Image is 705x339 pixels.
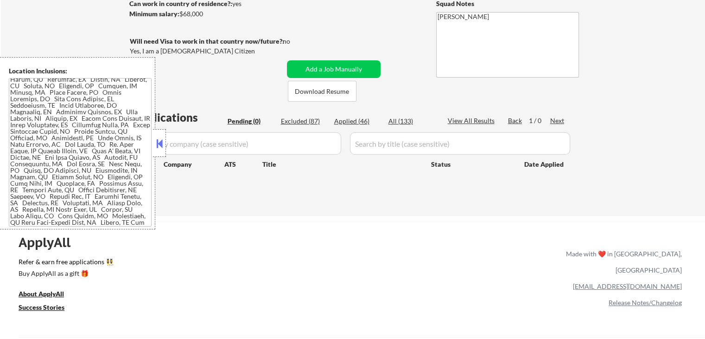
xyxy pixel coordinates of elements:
div: Buy ApplyAll as a gift 🎁 [19,270,111,277]
div: Next [550,116,565,125]
div: All (133) [388,117,435,126]
div: Company [164,160,224,169]
a: Success Stories [19,302,77,314]
input: Search by title (case sensitive) [350,132,570,155]
div: Yes, I am a [DEMOGRAPHIC_DATA] Citizen [130,46,286,56]
div: Applications [133,112,224,123]
a: Buy ApplyAll as a gift 🎁 [19,268,111,280]
button: Add a Job Manually [287,60,381,78]
strong: Minimum salary: [129,10,179,18]
strong: Will need Visa to work in that country now/future?: [130,37,284,45]
a: Release Notes/Changelog [609,299,682,306]
u: Success Stories [19,303,64,311]
div: Location Inclusions: [9,66,152,76]
div: Pending (0) [228,117,274,126]
a: [EMAIL_ADDRESS][DOMAIN_NAME] [573,282,682,290]
div: Back [508,116,523,125]
a: Refer & earn free applications 👯‍♀️ [19,259,372,268]
div: Made with ❤️ in [GEOGRAPHIC_DATA], [GEOGRAPHIC_DATA] [562,246,682,278]
a: About ApplyAll [19,289,77,300]
input: Search by company (case sensitive) [133,132,341,155]
div: 1 / 0 [529,116,550,125]
div: $68,000 [129,9,284,19]
button: Download Resume [288,81,356,102]
div: Applied (46) [334,117,381,126]
u: About ApplyAll [19,290,64,298]
div: Excluded (87) [281,117,327,126]
div: Title [262,160,422,169]
div: View All Results [448,116,497,125]
div: no [283,37,309,46]
div: Status [431,156,511,172]
div: ApplyAll [19,235,81,250]
div: Date Applied [524,160,565,169]
div: ATS [224,160,262,169]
